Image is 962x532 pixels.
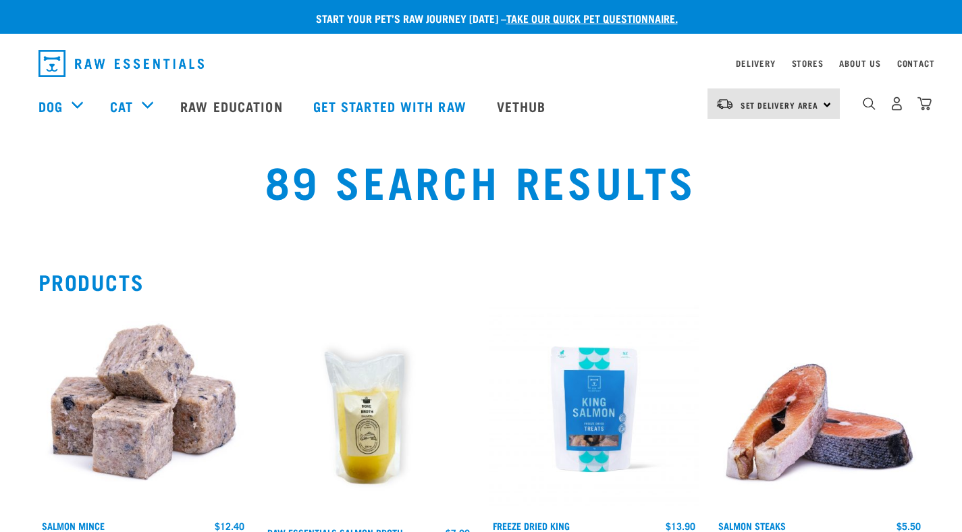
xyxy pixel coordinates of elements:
[42,523,105,528] a: Salmon Mince
[185,156,778,205] h1: 89 Search Results
[215,521,244,531] div: $12.40
[300,79,483,133] a: Get started with Raw
[839,61,880,65] a: About Us
[897,521,921,531] div: $5.50
[483,79,563,133] a: Vethub
[792,61,824,65] a: Stores
[715,304,924,514] img: 1148 Salmon Steaks 01
[264,304,473,521] img: Salmon Broth
[110,96,133,116] a: Cat
[666,521,695,531] div: $13.90
[38,269,924,294] h2: Products
[489,304,699,514] img: RE Product Shoot 2023 Nov8584
[506,15,678,21] a: take our quick pet questionnaire.
[863,97,876,110] img: home-icon-1@2x.png
[167,79,299,133] a: Raw Education
[38,304,248,514] img: 1141 Salmon Mince 01
[38,50,204,77] img: Raw Essentials Logo
[890,97,904,111] img: user.png
[718,523,786,528] a: Salmon Steaks
[897,61,935,65] a: Contact
[38,96,63,116] a: Dog
[736,61,775,65] a: Delivery
[28,45,935,82] nav: dropdown navigation
[716,98,734,110] img: van-moving.png
[741,103,819,107] span: Set Delivery Area
[917,97,932,111] img: home-icon@2x.png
